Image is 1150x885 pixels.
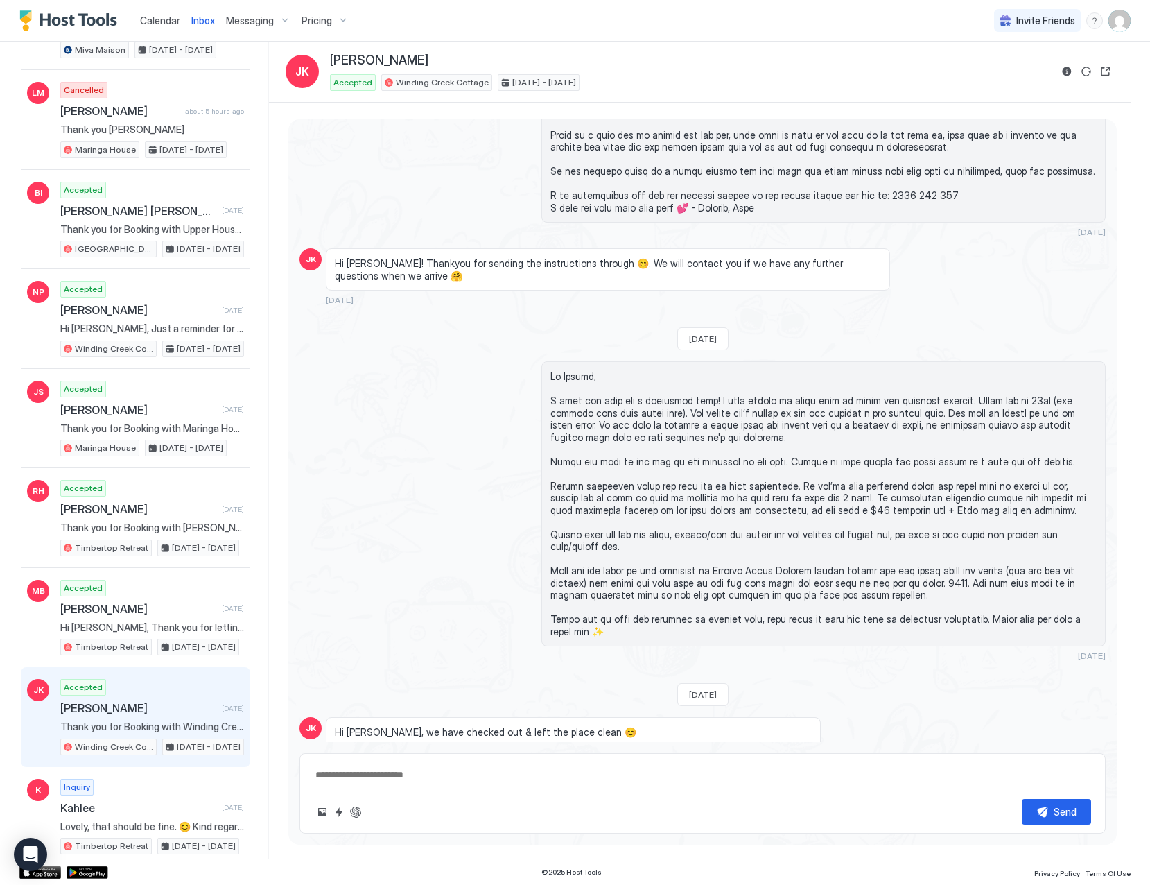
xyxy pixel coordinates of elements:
[1016,15,1075,27] span: Invite Friends
[75,542,148,554] span: Timbertop Retreat
[64,582,103,594] span: Accepted
[306,722,316,734] span: JK
[19,866,61,879] a: App Store
[1054,805,1077,819] div: Send
[60,104,180,118] span: [PERSON_NAME]
[1086,865,1131,879] a: Terms Of Use
[1078,227,1106,237] span: [DATE]
[140,15,180,26] span: Calendar
[326,295,354,305] span: [DATE]
[222,803,244,812] span: [DATE]
[64,283,103,295] span: Accepted
[75,144,136,156] span: Maringa House
[222,306,244,315] span: [DATE]
[330,53,428,69] span: [PERSON_NAME]
[1078,651,1106,661] span: [DATE]
[140,13,180,28] a: Calendar
[541,868,602,877] span: © 2025 Host Tools
[222,704,244,713] span: [DATE]
[75,641,148,653] span: Timbertop Retreat
[172,641,236,653] span: [DATE] - [DATE]
[172,840,236,852] span: [DATE] - [DATE]
[295,63,309,80] span: JK
[60,323,244,335] span: Hi [PERSON_NAME], Just a reminder for your upcoming stay at [GEOGRAPHIC_DATA]. I hope you are loo...
[149,44,213,56] span: [DATE] - [DATE]
[689,334,717,344] span: [DATE]
[314,804,331,820] button: Upload image
[222,505,244,514] span: [DATE]
[331,804,347,820] button: Quick reply
[550,370,1097,637] span: Lo Ipsumd, S amet con adip eli s doeiusmod temp! I utla etdolo ma aliqu enim ad minim ven quisnos...
[60,403,216,417] span: [PERSON_NAME]
[64,781,90,793] span: Inquiry
[1078,63,1095,80] button: Sync reservation
[689,689,717,700] span: [DATE]
[1086,12,1103,29] div: menu
[35,187,42,199] span: BI
[222,206,244,215] span: [DATE]
[60,721,244,733] span: Thank you for Booking with Winding Creek Cottage! Please take a look at the bedroom/bed step up o...
[60,701,216,715] span: [PERSON_NAME]
[75,741,153,753] span: Winding Creek Cottage
[60,801,216,815] span: Kahlee
[191,15,215,26] span: Inbox
[1086,869,1131,877] span: Terms Of Use
[177,343,241,355] span: [DATE] - [DATE]
[64,184,103,196] span: Accepted
[64,84,104,96] span: Cancelled
[1022,799,1091,825] button: Send
[60,502,216,516] span: [PERSON_NAME]
[333,76,372,89] span: Accepted
[1058,63,1075,80] button: Reservation information
[306,253,316,266] span: JK
[19,10,123,31] a: Host Tools Logo
[64,482,103,495] span: Accepted
[159,442,223,454] span: [DATE] - [DATE]
[60,820,244,833] span: Lovely, that should be fine. 😊 Kind regards, [PERSON_NAME].
[32,585,45,597] span: MB
[60,204,216,218] span: [PERSON_NAME] [PERSON_NAME]
[226,15,274,27] span: Messaging
[33,386,44,398] span: JS
[512,76,576,89] span: [DATE] - [DATE]
[1034,869,1080,877] span: Privacy Policy
[75,44,125,56] span: Miva Maison
[177,741,241,753] span: [DATE] - [DATE]
[67,866,108,879] a: Google Play Store
[335,726,812,787] span: Hi [PERSON_NAME], we have checked out & left the place clean 😊 I just wanted to let you know, I m...
[177,243,241,255] span: [DATE] - [DATE]
[33,485,44,497] span: RH
[1097,63,1114,80] button: Open reservation
[33,286,44,298] span: NP
[60,422,244,435] span: Thank you for Booking with Maringa House! Please take a look at the bedroom/bed step up options a...
[75,243,153,255] span: [GEOGRAPHIC_DATA]
[347,804,364,820] button: ChatGPT Auto Reply
[14,838,47,871] div: Open Intercom Messenger
[172,542,236,554] span: [DATE] - [DATE]
[191,13,215,28] a: Inbox
[60,123,244,136] span: Thank you [PERSON_NAME]
[1034,865,1080,879] a: Privacy Policy
[33,684,44,696] span: JK
[302,15,332,27] span: Pricing
[222,405,244,414] span: [DATE]
[75,442,136,454] span: Maringa House
[60,223,244,236] span: Thank you for Booking with Upper House! We hope you are looking forward to your stay. Check in an...
[222,604,244,613] span: [DATE]
[32,87,44,99] span: LM
[185,107,244,116] span: about 5 hours ago
[60,621,244,634] span: Hi [PERSON_NAME], Thank you for letting me know. I have informed the cleaner for you. Please ensu...
[64,681,103,694] span: Accepted
[60,303,216,317] span: [PERSON_NAME]
[75,343,153,355] span: Winding Creek Cottage
[60,522,244,534] span: Thank you for Booking with [PERSON_NAME] Retreat! Please take a look at the bedroom/bed step up o...
[64,383,103,395] span: Accepted
[159,144,223,156] span: [DATE] - [DATE]
[75,840,148,852] span: Timbertop Retreat
[396,76,489,89] span: Winding Creek Cottage
[60,602,216,616] span: [PERSON_NAME]
[1108,10,1131,32] div: User profile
